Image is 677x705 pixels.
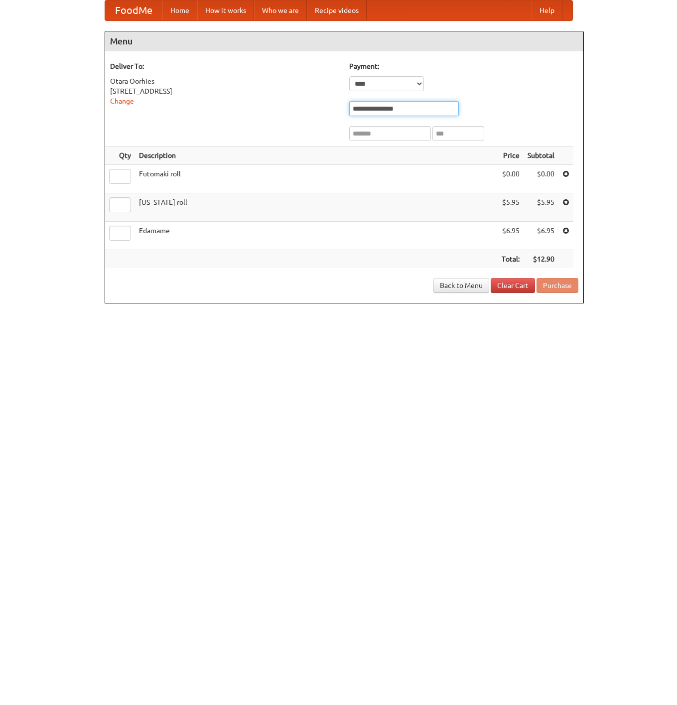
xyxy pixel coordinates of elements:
th: Price [498,146,524,165]
th: $12.90 [524,250,558,269]
a: FoodMe [105,0,162,20]
td: $5.95 [524,193,558,222]
a: Who we are [254,0,307,20]
a: Change [110,97,134,105]
a: Back to Menu [433,278,489,293]
h5: Payment: [349,61,578,71]
td: $0.00 [524,165,558,193]
th: Total: [498,250,524,269]
th: Subtotal [524,146,558,165]
a: Help [532,0,562,20]
a: Recipe videos [307,0,367,20]
th: Qty [105,146,135,165]
td: $6.95 [524,222,558,250]
td: Edamame [135,222,498,250]
h4: Menu [105,31,583,51]
th: Description [135,146,498,165]
td: $0.00 [498,165,524,193]
div: [STREET_ADDRESS] [110,86,339,96]
button: Purchase [537,278,578,293]
div: Otara Oorhies [110,76,339,86]
td: $6.95 [498,222,524,250]
td: [US_STATE] roll [135,193,498,222]
a: Home [162,0,197,20]
td: Futomaki roll [135,165,498,193]
a: How it works [197,0,254,20]
a: Clear Cart [491,278,535,293]
td: $5.95 [498,193,524,222]
h5: Deliver To: [110,61,339,71]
